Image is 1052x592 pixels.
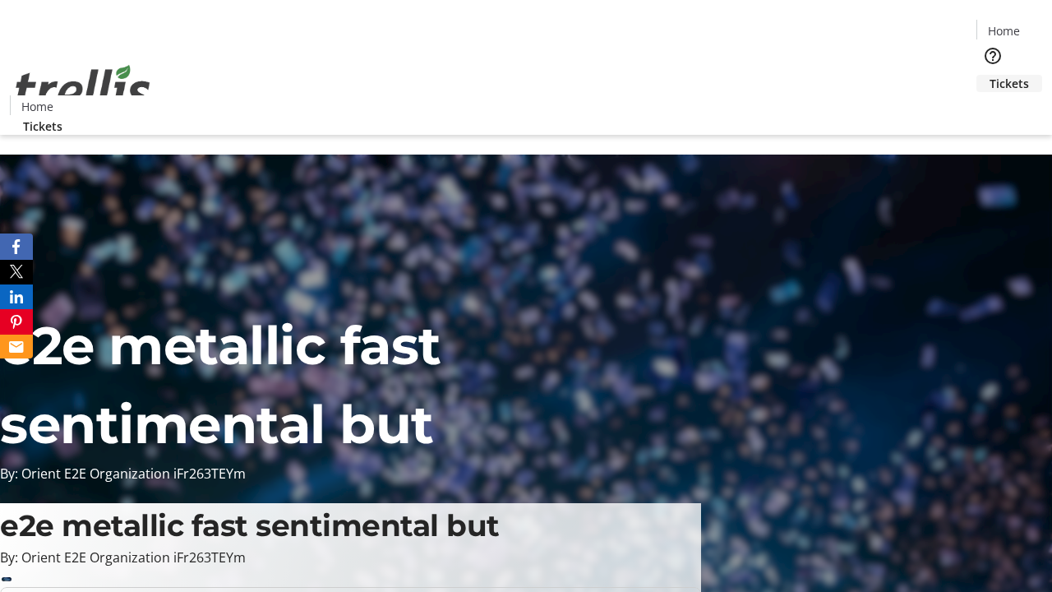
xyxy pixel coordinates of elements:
[21,98,53,115] span: Home
[976,39,1009,72] button: Help
[23,118,62,135] span: Tickets
[10,47,156,129] img: Orient E2E Organization iFr263TEYm's Logo
[11,98,63,115] a: Home
[990,75,1029,92] span: Tickets
[976,92,1009,125] button: Cart
[977,22,1030,39] a: Home
[10,118,76,135] a: Tickets
[988,22,1020,39] span: Home
[976,75,1042,92] a: Tickets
